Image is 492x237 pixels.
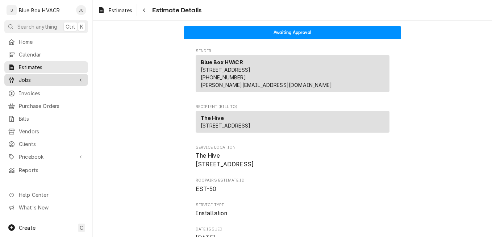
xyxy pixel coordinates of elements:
[196,202,389,218] div: Service Type
[7,5,17,15] div: B
[17,23,57,30] span: Search anything
[138,4,150,16] button: Navigate back
[19,51,84,58] span: Calendar
[95,4,135,16] a: Estimates
[4,100,88,112] a: Purchase Orders
[196,209,389,218] span: Service Type
[19,140,84,148] span: Clients
[201,67,251,73] span: [STREET_ADDRESS]
[19,115,84,122] span: Bills
[196,185,389,194] span: Roopairs Estimate ID
[201,59,243,65] strong: Blue Box HVACR
[4,61,88,73] a: Estimates
[80,23,83,30] span: K
[196,104,389,110] span: Recipient (Bill To)
[196,226,389,232] span: Date Issued
[4,36,88,48] a: Home
[201,82,332,88] a: [PERSON_NAME][EMAIL_ADDRESS][DOMAIN_NAME]
[196,152,254,168] span: The Hive [STREET_ADDRESS]
[196,186,217,192] span: EST-50
[19,63,84,71] span: Estimates
[4,138,88,150] a: Clients
[201,122,251,129] span: [STREET_ADDRESS]
[196,104,389,136] div: Estimate Recipient
[4,20,88,33] button: Search anythingCtrlK
[196,145,389,150] span: Service Location
[4,164,88,176] a: Reports
[4,113,88,125] a: Bills
[196,111,389,133] div: Recipient (Bill To)
[76,5,86,15] div: Josh Canfield's Avatar
[196,178,389,183] span: Roopairs Estimate ID
[19,225,36,231] span: Create
[4,49,88,61] a: Calendar
[80,224,83,232] span: C
[66,23,75,30] span: Ctrl
[196,48,389,54] span: Sender
[19,102,84,110] span: Purchase Orders
[150,5,201,15] span: Estimate Details
[19,38,84,46] span: Home
[19,128,84,135] span: Vendors
[196,145,389,169] div: Service Location
[19,76,74,84] span: Jobs
[4,189,88,201] a: Go to Help Center
[19,204,84,211] span: What's New
[4,125,88,137] a: Vendors
[196,48,389,95] div: Estimate Sender
[196,210,228,217] span: Installation
[274,30,311,35] span: Awaiting Approval
[196,111,389,136] div: Recipient (Bill To)
[196,202,389,208] span: Service Type
[201,74,246,80] a: [PHONE_NUMBER]
[196,55,389,95] div: Sender
[196,55,389,92] div: Sender
[19,191,84,199] span: Help Center
[4,87,88,99] a: Invoices
[19,90,84,97] span: Invoices
[196,151,389,169] span: Service Location
[109,7,132,14] span: Estimates
[19,166,84,174] span: Reports
[184,26,401,39] div: Status
[19,7,60,14] div: Blue Box HVACR
[4,201,88,213] a: Go to What's New
[201,115,224,121] strong: The Hive
[196,178,389,193] div: Roopairs Estimate ID
[4,151,88,163] a: Go to Pricebook
[76,5,86,15] div: JC
[19,153,74,161] span: Pricebook
[4,74,88,86] a: Go to Jobs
